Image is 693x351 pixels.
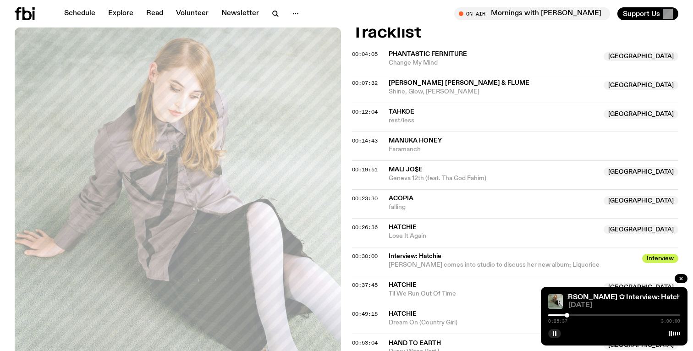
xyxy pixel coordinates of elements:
span: [GEOGRAPHIC_DATA] [604,167,678,176]
button: 00:37:45 [352,283,378,288]
span: 00:19:51 [352,166,378,173]
span: Tahkoe [389,109,414,115]
button: 00:14:43 [352,138,378,143]
span: Faramanch [389,145,678,154]
button: 00:04:05 [352,52,378,57]
span: 3:00:00 [661,319,680,324]
span: Acopia [389,195,413,202]
span: 00:26:36 [352,224,378,231]
a: Explore [103,7,139,20]
span: Shine, Glow, [PERSON_NAME] [389,88,598,96]
span: [PERSON_NAME] [PERSON_NAME] & Flume [389,80,529,86]
span: 00:07:32 [352,79,378,87]
span: Manuka Honey [389,137,442,144]
span: 00:30:00 [352,252,378,260]
span: 00:14:43 [352,137,378,144]
img: Girl with long hair is sitting back on the ground comfortably [548,294,563,309]
span: Til We Run Out Of Time [389,290,598,298]
span: 00:12:04 [352,108,378,115]
button: 00:26:36 [352,225,378,230]
span: Lose It Again [389,232,598,241]
span: [GEOGRAPHIC_DATA] [604,196,678,205]
span: Interview: Hatchie [389,252,637,261]
a: Volunteer [170,7,214,20]
a: Arvos with [PERSON_NAME] ✩ Interview: Hatchie [520,294,687,301]
span: Change My Mind [389,59,598,67]
button: 00:53:04 [352,340,378,346]
span: 00:49:15 [352,310,378,318]
a: Newsletter [216,7,264,20]
span: Dream On (Country Girl) [389,318,598,327]
span: Support Us [623,10,660,18]
span: Hatchie [389,282,417,288]
button: 00:23:30 [352,196,378,201]
span: [GEOGRAPHIC_DATA] [604,81,678,90]
span: MALI JO$E [389,166,423,173]
span: Geneva 12th (feat. Tha God Fahim) [389,174,598,183]
span: 00:37:45 [352,281,378,289]
span: [GEOGRAPHIC_DATA] [604,52,678,61]
span: [GEOGRAPHIC_DATA] [604,283,678,292]
span: [DATE] [568,302,680,309]
span: 00:53:04 [352,339,378,346]
span: Hand to Earth [389,340,441,346]
button: 00:30:00 [352,254,378,259]
button: Support Us [617,7,678,20]
button: 00:12:04 [352,110,378,115]
span: 00:04:05 [352,50,378,58]
span: Phantastic Ferniture [389,51,467,57]
span: falling [389,203,598,212]
button: 00:19:51 [352,167,378,172]
span: [GEOGRAPHIC_DATA] [604,110,678,119]
span: [GEOGRAPHIC_DATA] [604,225,678,234]
span: Hatchie [389,311,417,317]
span: Hatchie [389,224,417,230]
button: 00:49:15 [352,312,378,317]
span: 00:23:30 [352,195,378,202]
a: Schedule [59,7,101,20]
a: Read [141,7,169,20]
span: [PERSON_NAME] comes into studio to discuss her new album; Liquorice [389,262,599,268]
span: Interview [642,254,678,263]
span: rest/less [389,116,598,125]
button: 00:07:32 [352,81,378,86]
button: On AirMornings with [PERSON_NAME] // BOOK CLUB + playing [PERSON_NAME] ?1!?1 [454,7,610,20]
span: 0:25:37 [548,319,567,324]
h2: Tracklist [352,24,678,41]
